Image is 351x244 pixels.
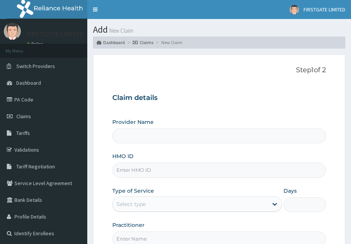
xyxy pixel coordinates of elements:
h1: Add [93,25,345,35]
h3: Claim details [112,94,326,102]
div: Select type [116,200,146,208]
p: Step 1 of 2 [112,66,326,74]
img: User Image [4,23,21,40]
label: HMO ID [112,152,134,160]
small: New Claim [108,28,133,33]
label: Days [283,187,297,195]
img: User Image [290,5,299,14]
a: Claims [133,39,153,46]
a: Dashboard [97,39,125,46]
span: Claims [16,113,31,120]
span: Tariffs [16,130,30,136]
span: Switch Providers [16,63,55,70]
span: FIRSTGATE LIMITED [304,6,345,13]
input: Enter HMO ID [112,163,326,177]
a: Online [27,41,45,47]
label: Practitioner [112,221,145,229]
label: Type of Service [112,187,154,195]
span: Tariff Negotiation [16,163,55,170]
span: Dashboard [16,79,41,86]
label: Provider Name [112,118,154,126]
li: New Claim [154,39,183,46]
p: FIRSTGATE LIMITED [27,31,84,38]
